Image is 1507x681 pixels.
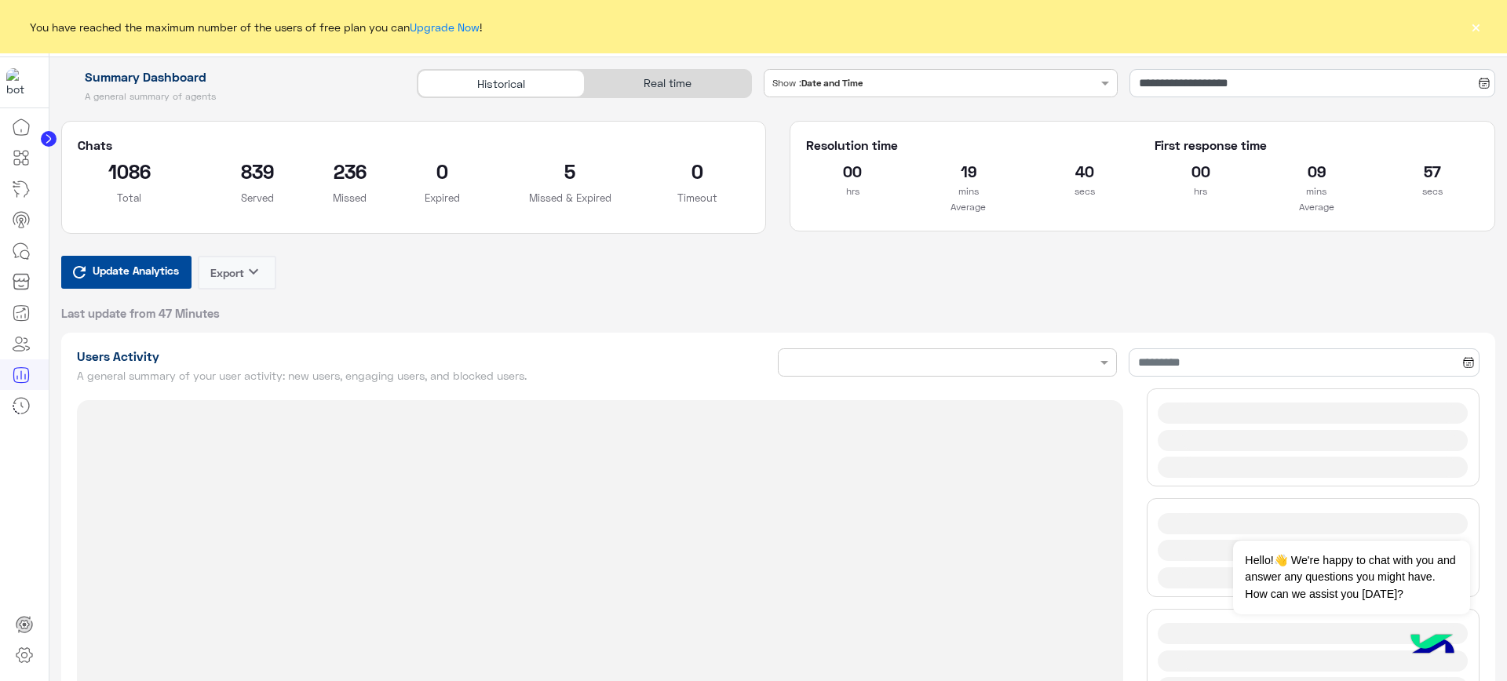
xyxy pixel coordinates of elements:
h2: 236 [333,158,367,184]
span: Hello!👋 We're happy to chat with you and answer any questions you might have. How can we assist y... [1233,541,1469,614]
p: mins [1270,184,1363,199]
h2: 5 [518,158,622,184]
p: Average [806,199,1130,215]
p: hrs [1155,184,1247,199]
div: Historical [418,70,584,97]
p: secs [1038,184,1131,199]
p: Expired [390,190,494,206]
span: Last update from 47 Minutes [61,305,220,321]
i: keyboard_arrow_down [244,262,263,281]
p: Average [1155,199,1479,215]
span: Update Analytics [89,260,183,281]
h2: 0 [390,158,494,184]
b: Date and Time [801,77,863,89]
p: mins [922,184,1015,199]
h5: Chats [78,137,750,153]
button: Exportkeyboard_arrow_down [198,256,276,290]
button: × [1468,19,1483,35]
p: secs [1386,184,1479,199]
h5: Resolution time [806,137,1130,153]
h2: 09 [1270,158,1363,184]
h2: 0 [646,158,750,184]
h5: First response time [1155,137,1479,153]
img: 1403182699927242 [6,68,35,97]
h2: 1086 [78,158,182,184]
h2: 00 [806,158,899,184]
h2: 40 [1038,158,1131,184]
a: Upgrade Now [410,20,480,34]
p: hrs [806,184,899,199]
div: Real time [585,70,751,97]
p: Timeout [646,190,750,206]
button: Update Analytics [61,256,192,289]
h2: 19 [922,158,1015,184]
p: Missed [333,190,367,206]
h1: Summary Dashboard [61,69,400,85]
h5: A general summary of agents [61,90,400,103]
span: You have reached the maximum number of the users of free plan you can ! [30,19,482,35]
p: Served [205,190,309,206]
p: Missed & Expired [518,190,622,206]
h2: 00 [1155,158,1247,184]
img: hulul-logo.png [1405,618,1460,673]
h2: 839 [205,158,309,184]
p: Total [78,190,182,206]
h2: 57 [1386,158,1479,184]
